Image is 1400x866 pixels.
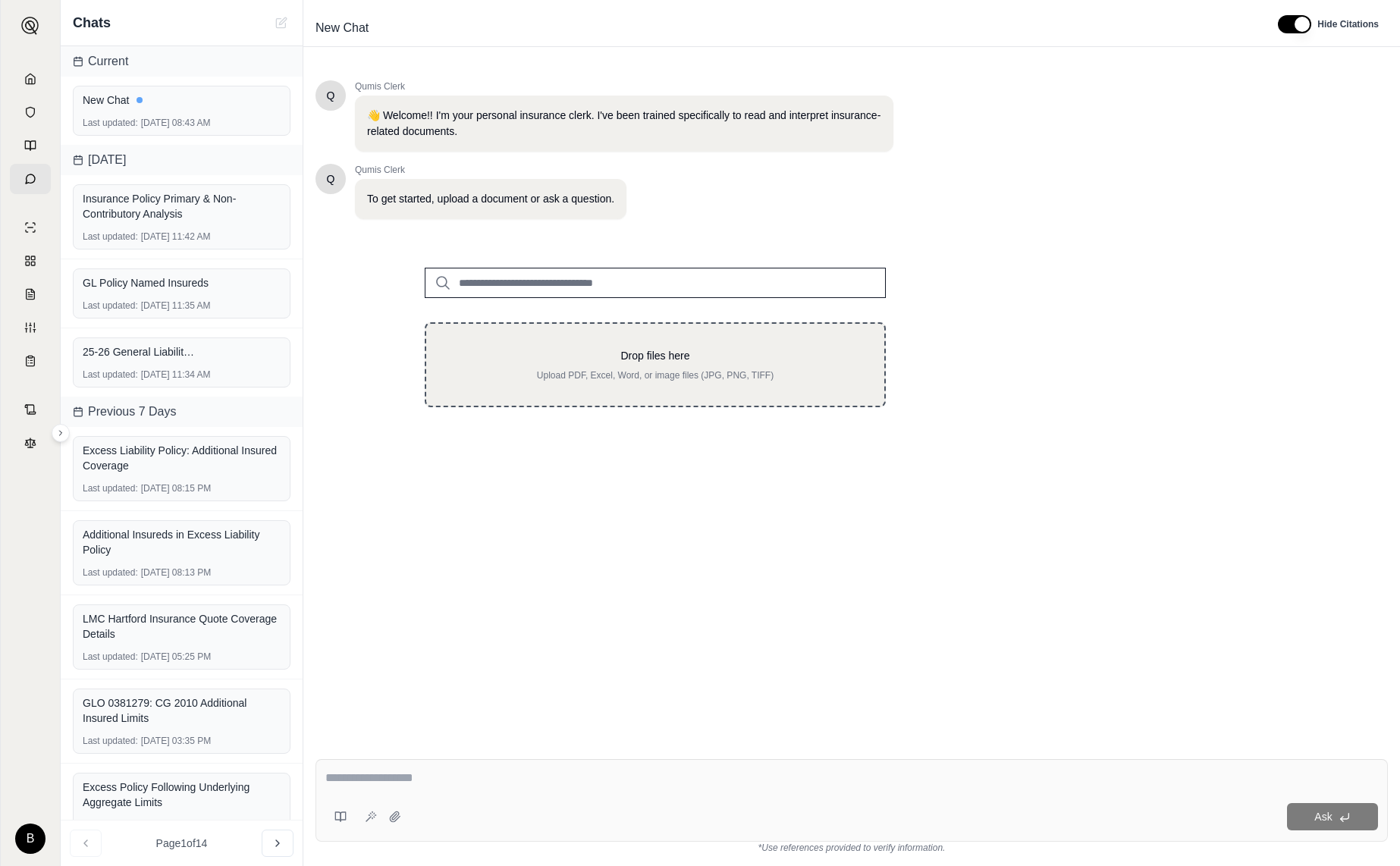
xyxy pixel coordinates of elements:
div: Previous 7 Days [61,397,303,427]
a: Coverage Table [10,346,51,376]
p: To get started, upload a document or ask a question. [367,191,614,207]
span: New Chat [309,16,375,40]
p: Drop files here [450,348,860,363]
button: Expand sidebar [52,424,70,442]
span: Ask [1314,811,1332,823]
button: Expand sidebar [15,11,46,41]
span: Hello [327,171,335,187]
a: Policy Comparisons [10,246,51,276]
a: Legal Search Engine [10,428,51,458]
a: Single Policy [10,212,51,243]
a: Contract Analysis [10,394,51,425]
span: Last updated: [83,651,138,663]
div: GL Policy Named Insureds [83,275,281,290]
div: GLO 0381279: CG 2010 Additional Insured Limits [83,695,281,726]
a: Prompt Library [10,130,51,161]
p: Upload PDF, Excel, Word, or image files (JPG, PNG, TIFF) [450,369,860,381]
a: Home [10,64,51,94]
span: Last updated: [83,369,138,381]
span: Qumis Clerk [355,80,893,93]
div: Excess Policy Following Underlying Aggregate Limits [83,780,281,810]
div: New Chat [83,93,281,108]
div: [DATE] 11:34 AM [83,369,281,381]
div: Insurance Policy Primary & Non-Contributory Analysis [83,191,281,221]
div: [DATE] 08:13 PM [83,566,281,579]
span: Last updated: [83,231,138,243]
div: Current [61,46,303,77]
div: Excess Liability Policy: Additional Insured Coverage [83,443,281,473]
img: Expand sidebar [21,17,39,35]
span: 25-26 General Liability Policy.PDF [83,344,196,359]
div: [DATE] 08:43 AM [83,117,281,129]
div: Edit Title [309,16,1260,40]
span: Last updated: [83,566,138,579]
a: Documents Vault [10,97,51,127]
span: Last updated: [83,735,138,747]
span: Last updated: [83,482,138,494]
button: New Chat [272,14,290,32]
button: Ask [1287,803,1378,830]
a: Chat [10,164,51,194]
div: [DATE] 03:35 PM [83,735,281,747]
div: [DATE] 08:15 PM [83,482,281,494]
p: 👋 Welcome!! I'm your personal insurance clerk. I've been trained specifically to read and interpr... [367,108,881,140]
div: [DATE] 11:35 AM [83,300,281,312]
span: Last updated: [83,819,138,831]
span: Chats [73,12,111,33]
div: LMC Hartford Insurance Quote Coverage Details [83,611,281,642]
span: Page 1 of 14 [156,836,208,851]
span: Hide Citations [1317,18,1379,30]
div: [DATE] 01:54 PM [83,819,281,831]
div: B [15,824,46,854]
div: [DATE] 05:25 PM [83,651,281,663]
div: Additional Insureds in Excess Liability Policy [83,527,281,557]
span: Last updated: [83,117,138,129]
div: *Use references provided to verify information. [315,842,1388,854]
a: Claim Coverage [10,279,51,309]
span: Hello [327,88,335,103]
div: [DATE] 11:42 AM [83,231,281,243]
span: Qumis Clerk [355,164,626,176]
a: Custom Report [10,312,51,343]
span: Last updated: [83,300,138,312]
div: [DATE] [61,145,303,175]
